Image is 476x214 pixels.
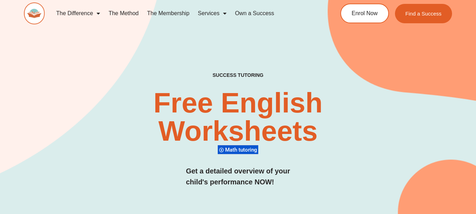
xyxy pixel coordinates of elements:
[340,4,389,23] a: Enrol Now
[52,5,104,22] a: The Difference
[175,72,302,78] h4: SUCCESS TUTORING​
[352,11,378,16] span: Enrol Now
[395,4,452,23] a: Find a Success
[218,145,258,154] div: Math tutoring
[231,5,278,22] a: Own a Success
[359,134,476,214] iframe: Chat Widget
[406,11,442,16] span: Find a Success
[225,147,259,153] span: Math tutoring
[143,5,194,22] a: The Membership
[97,89,379,145] h2: Free English Worksheets​
[186,166,290,188] h3: Get a detailed overview of your child's performance NOW!
[194,5,231,22] a: Services
[104,5,143,22] a: The Method
[52,5,316,22] nav: Menu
